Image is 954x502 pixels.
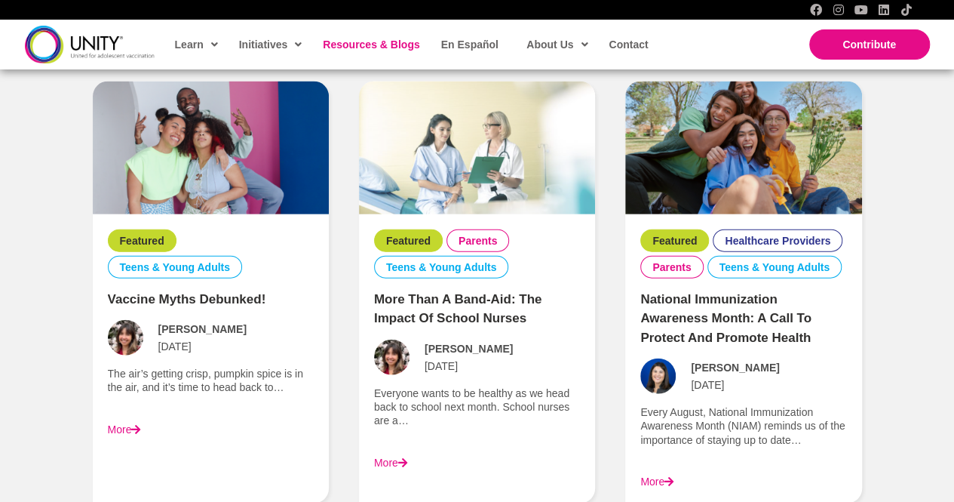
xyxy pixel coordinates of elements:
[359,140,595,152] a: More Than a Band-Aid: The Impact of School Nurses
[108,367,314,394] p: The air’s getting crisp, pumpkin spice is in the air, and it’s time to head back to…
[239,33,302,56] span: Initiatives
[519,27,594,62] a: About Us
[25,26,155,63] img: unity-logo-dark
[625,140,861,152] a: National Immunization Awareness Month: A Call to Protect and Promote Health
[425,342,513,356] span: [PERSON_NAME]
[691,378,724,392] span: [DATE]
[108,320,143,356] img: Avatar photo
[374,457,407,469] a: More
[809,29,930,60] a: Contribute
[374,387,580,428] p: Everyone wants to be healthy as we head back to school next month. School nurses are a…
[609,38,648,51] span: Contact
[108,423,141,436] a: More
[652,234,697,248] a: Featured
[640,292,811,345] a: National Immunization Awareness Month: A Call to Protect and Promote Health
[93,140,329,152] a: Vaccine Myths Debunked!
[425,359,458,373] span: [DATE]
[900,4,913,16] a: TikTok
[855,4,867,16] a: YouTube
[441,38,498,51] span: En Español
[323,38,419,51] span: Resources & Blogs
[725,234,830,248] a: Healthcare Providers
[719,260,830,274] a: Teens & Young Adults
[374,292,542,326] a: More Than a Band-Aid: The Impact of School Nurses
[386,260,497,274] a: Teens & Young Adults
[374,340,410,375] img: Avatar photo
[108,292,266,306] a: Vaccine Myths Debunked!
[315,27,425,62] a: Resources & Blogs
[120,260,231,274] a: Teens & Young Adults
[158,322,247,336] span: [PERSON_NAME]
[434,27,505,62] a: En Español
[386,234,431,248] a: Featured
[810,4,822,16] a: Facebook
[878,4,890,16] a: LinkedIn
[175,33,218,56] span: Learn
[640,359,676,394] img: Avatar photo
[526,33,587,56] span: About Us
[459,234,497,248] a: Parents
[158,340,192,353] span: [DATE]
[640,476,673,488] a: More
[640,405,846,447] p: Every August, National Immunization Awareness Month (NIAM) reminds us of the importance of stayin...
[691,361,779,374] span: [PERSON_NAME]
[652,260,691,274] a: Parents
[842,38,896,51] span: Contribute
[601,27,654,62] a: Contact
[120,234,164,248] a: Featured
[833,4,845,16] a: Instagram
